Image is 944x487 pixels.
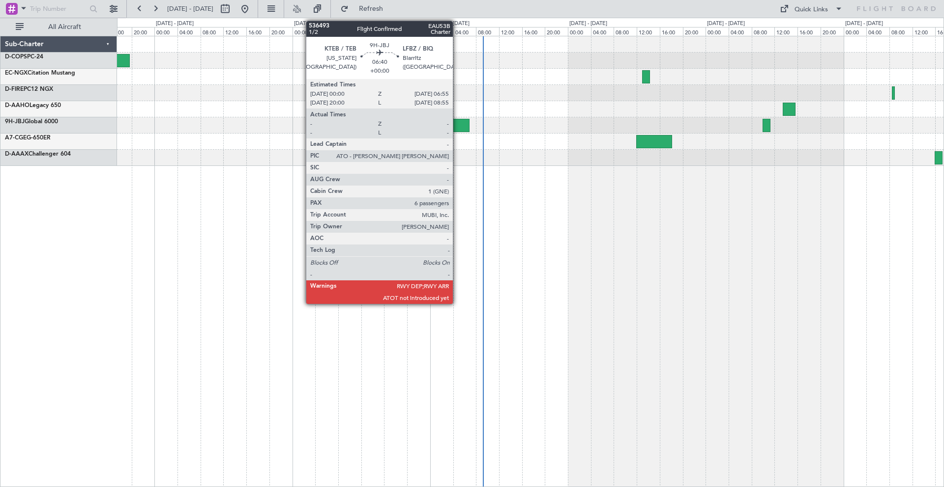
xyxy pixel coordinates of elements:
a: A7-CGEG-650ER [5,135,51,141]
a: 9H-JBJGlobal 6000 [5,119,58,125]
div: 08:00 [338,27,361,36]
a: D-COPSPC-24 [5,54,43,60]
div: 16:00 [384,27,407,36]
div: [DATE] - [DATE] [156,20,194,28]
span: Refresh [351,5,392,12]
button: Quick Links [775,1,848,17]
div: 16:00 [109,27,132,36]
div: 08:00 [889,27,913,36]
button: All Aircraft [11,19,107,35]
div: 20:00 [269,27,293,36]
a: D-FIREPC12 NGX [5,86,53,92]
span: D-AAAX [5,151,29,157]
span: 9H-JBJ [5,119,25,125]
div: 00:00 [706,27,729,36]
div: 08:00 [614,27,637,36]
div: 04:00 [729,27,752,36]
span: EC-NGX [5,70,28,76]
div: 04:00 [591,27,614,36]
div: 16:00 [246,27,269,36]
div: 20:00 [821,27,844,36]
div: 00:00 [844,27,867,36]
div: [DATE] - [DATE] [569,20,607,28]
div: 08:00 [752,27,775,36]
div: 12:00 [913,27,936,36]
div: 08:00 [476,27,499,36]
div: 12:00 [361,27,384,36]
div: [DATE] - [DATE] [845,20,883,28]
a: D-AAHOLegacy 650 [5,103,61,108]
span: [DATE] - [DATE] [167,4,213,13]
div: 12:00 [637,27,660,36]
div: 00:00 [154,27,177,36]
div: 20:00 [545,27,568,36]
span: D-FIRE [5,86,24,92]
div: 00:00 [293,27,316,36]
div: 16:00 [797,27,821,36]
span: A7-CGE [5,135,27,141]
a: D-AAAXChallenger 604 [5,151,71,157]
div: 12:00 [774,27,797,36]
div: 16:00 [522,27,545,36]
span: D-COPS [5,54,27,60]
div: 04:00 [453,27,476,36]
div: 12:00 [499,27,522,36]
a: EC-NGXCitation Mustang [5,70,75,76]
div: 16:00 [660,27,683,36]
div: 04:00 [177,27,201,36]
div: 20:00 [407,27,430,36]
span: All Aircraft [26,24,104,30]
div: [DATE] - [DATE] [294,20,332,28]
input: Trip Number [30,1,87,16]
div: Quick Links [795,5,828,15]
div: 04:00 [866,27,889,36]
div: [DATE] - [DATE] [432,20,470,28]
div: 12:00 [223,27,246,36]
div: 20:00 [683,27,706,36]
div: 00:00 [430,27,453,36]
div: 20:00 [132,27,155,36]
div: 04:00 [315,27,338,36]
div: 00:00 [568,27,591,36]
div: [DATE] - [DATE] [707,20,745,28]
div: 08:00 [201,27,224,36]
button: Refresh [336,1,395,17]
span: D-AAHO [5,103,29,108]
